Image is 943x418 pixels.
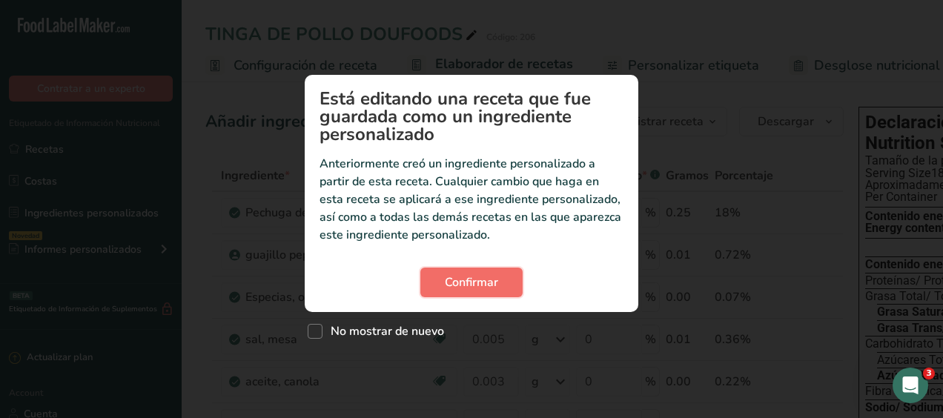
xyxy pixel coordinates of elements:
[893,368,928,403] iframe: Intercom live chat
[320,90,623,143] h1: Está editando una receta que fue guardada como un ingrediente personalizado
[320,155,623,244] p: Anteriormente creó un ingrediente personalizado a partir de esta receta. Cualquier cambio que hag...
[445,273,498,291] span: Confirmar
[322,324,444,339] span: No mostrar de nuevo
[420,268,523,297] button: Confirmar
[923,368,935,379] span: 3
